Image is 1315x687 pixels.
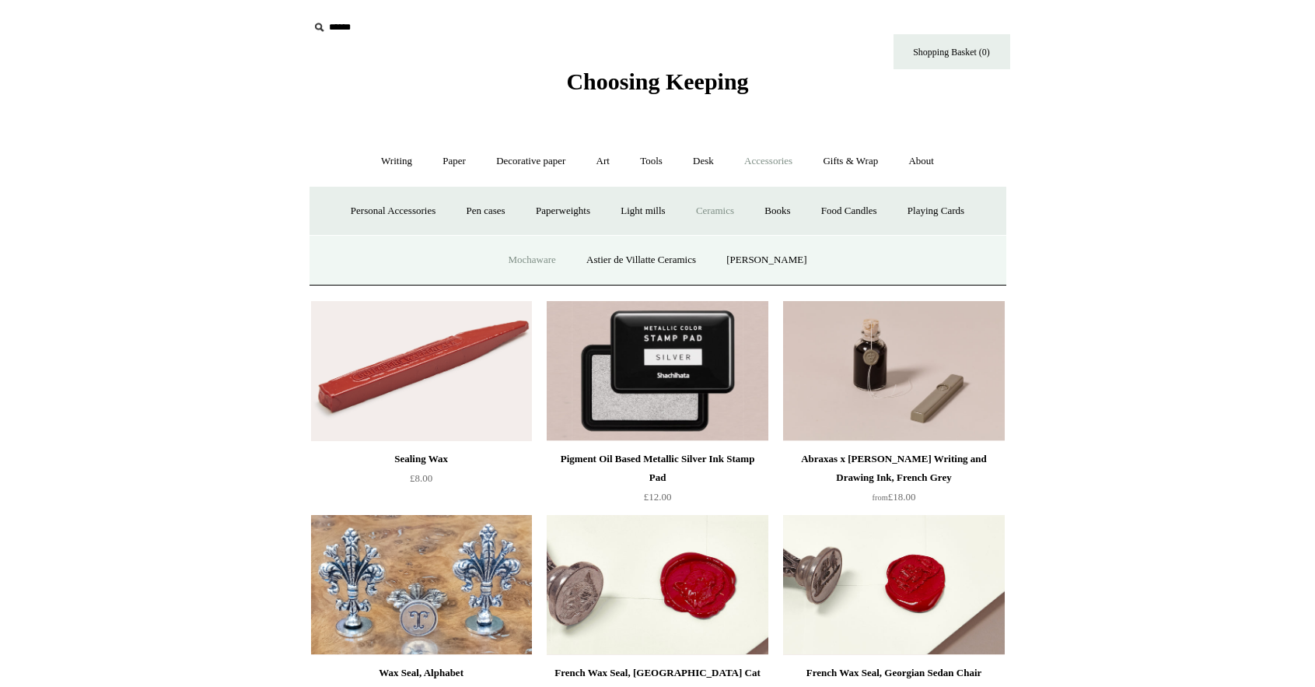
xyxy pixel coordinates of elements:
a: Art [582,141,624,182]
div: Abraxas x [PERSON_NAME] Writing and Drawing Ink, French Grey [787,450,1000,487]
div: French Wax Seal, [GEOGRAPHIC_DATA] Cat [551,664,764,682]
a: Tools [626,141,677,182]
div: Sealing Wax [315,450,528,468]
span: Choosing Keeping [566,68,748,94]
a: About [894,141,948,182]
a: Gifts & Wrap [809,141,892,182]
a: Pigment Oil Based Metallic Silver Ink Stamp Pad £12.00 [547,450,768,513]
div: Pigment Oil Based Metallic Silver Ink Stamp Pad [551,450,764,487]
a: Accessories [730,141,806,182]
a: Sealing Wax Sealing Wax [311,301,532,441]
a: Writing [367,141,426,182]
img: Pigment Oil Based Metallic Silver Ink Stamp Pad [547,301,768,441]
span: £8.00 [410,472,432,484]
a: French Wax Seal, Cheshire Cat French Wax Seal, Cheshire Cat [547,515,768,655]
a: Desk [679,141,728,182]
img: French Wax Seal, Cheshire Cat [547,515,768,655]
a: Mochaware [494,240,569,281]
a: Ceramics [682,191,748,232]
a: Abraxas x [PERSON_NAME] Writing and Drawing Ink, French Grey from£18.00 [783,450,1004,513]
a: Food Candles [807,191,891,232]
a: Astier de Villatte Ceramics [572,240,710,281]
img: Sealing Wax [311,301,532,441]
span: £12.00 [644,491,672,503]
div: Wax Seal, Alphabet [315,664,528,682]
a: Decorative paper [482,141,579,182]
a: Shopping Basket (0) [894,34,1010,69]
a: Choosing Keeping [566,81,748,92]
a: French Wax Seal, Georgian Sedan Chair French Wax Seal, Georgian Sedan Chair [783,515,1004,655]
a: Paper [428,141,480,182]
img: French Wax Seal, Georgian Sedan Chair [783,515,1004,655]
a: [PERSON_NAME] [712,240,820,281]
a: Abraxas x Steve Harrison Writing and Drawing Ink, French Grey Abraxas x Steve Harrison Writing an... [783,301,1004,441]
a: Pen cases [452,191,519,232]
a: Pigment Oil Based Metallic Silver Ink Stamp Pad Pigment Oil Based Metallic Silver Ink Stamp Pad [547,301,768,441]
a: Light mills [607,191,679,232]
img: Wax Seal, Alphabet [311,515,532,655]
a: Wax Seal, Alphabet Wax Seal, Alphabet [311,515,532,655]
a: Books [750,191,804,232]
span: from [873,493,888,502]
a: Personal Accessories [337,191,449,232]
a: Sealing Wax £8.00 [311,450,532,513]
div: French Wax Seal, Georgian Sedan Chair [787,664,1000,682]
img: Abraxas x Steve Harrison Writing and Drawing Ink, French Grey [783,301,1004,441]
a: Paperweights [522,191,604,232]
a: Playing Cards [894,191,978,232]
span: £18.00 [873,491,916,503]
